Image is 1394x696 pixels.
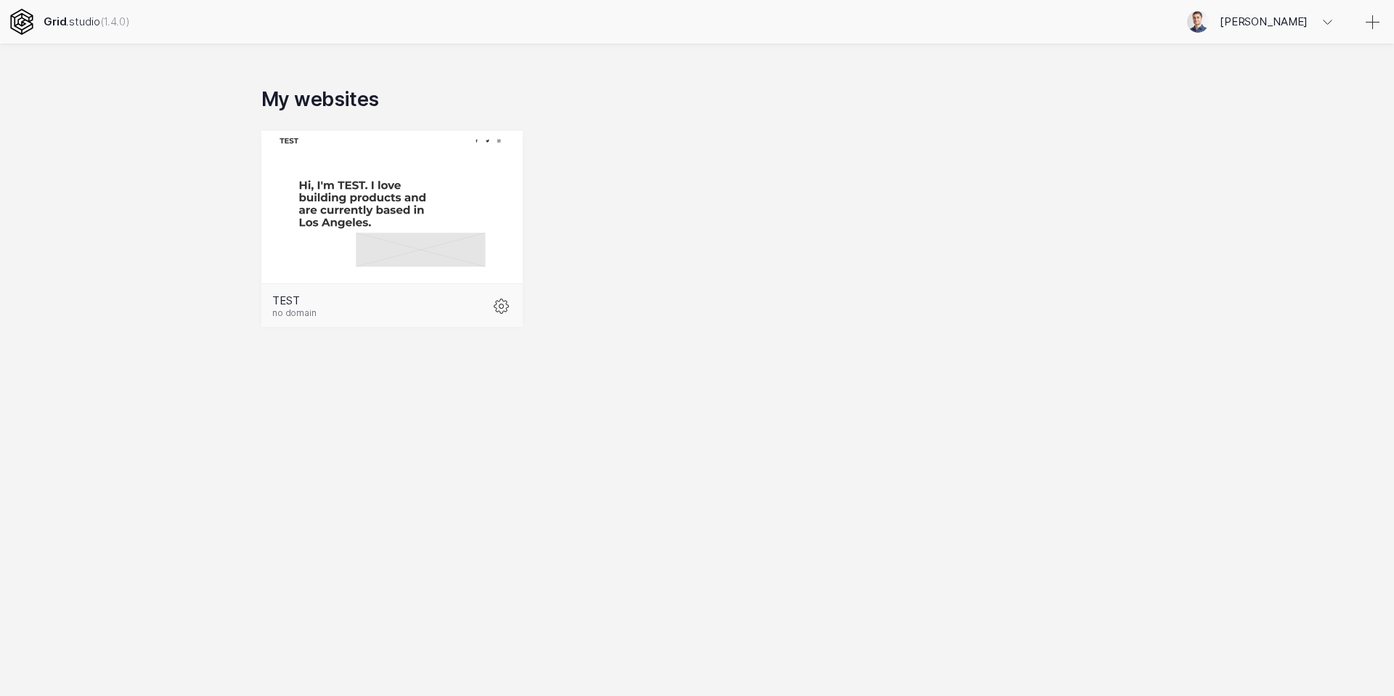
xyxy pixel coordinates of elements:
div: TEST [272,294,479,307]
div: no domain [272,307,479,318]
h2: My websites [261,87,1133,111]
span: Click to see changelog [100,15,130,28]
img: Profile picture [1187,11,1209,33]
strong: Grid [44,15,66,28]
